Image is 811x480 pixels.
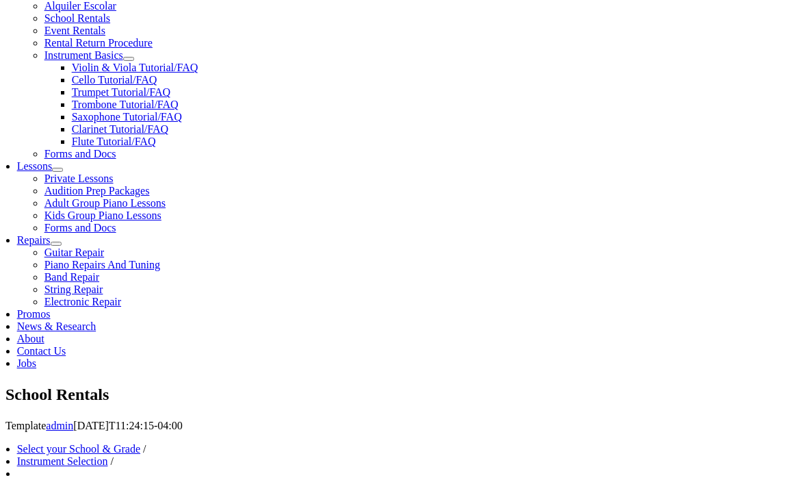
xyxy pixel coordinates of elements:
[72,111,182,123] a: Saxophone Tutorial/FAQ
[72,99,179,110] a: Trombone Tutorial/FAQ
[17,357,36,369] a: Jobs
[17,160,53,172] a: Lessons
[5,383,806,407] h1: School Rentals
[72,74,157,86] a: Cello Tutorial/FAQ
[72,136,156,147] a: Flute Tutorial/FAQ
[5,420,46,431] span: Template
[17,443,140,455] a: Select your School & Grade
[44,25,105,36] a: Event Rentals
[44,247,105,258] a: Guitar Repair
[44,271,99,283] a: Band Repair
[44,49,123,61] a: Instrument Basics
[72,86,170,98] a: Trumpet Tutorial/FAQ
[44,296,121,307] a: Electronic Repair
[44,222,116,233] a: Forms and Docs
[123,57,134,61] button: Open submenu of Instrument Basics
[44,173,114,184] a: Private Lessons
[44,259,160,270] a: Piano Repairs And Tuning
[17,333,44,344] a: About
[73,420,182,431] span: [DATE]T11:24:15-04:00
[17,234,51,246] a: Repairs
[44,185,150,197] a: Audition Prep Packages
[143,443,146,455] span: /
[110,455,113,467] span: /
[52,168,63,172] button: Open submenu of Lessons
[46,420,73,431] a: admin
[44,283,103,295] a: String Repair
[17,345,66,357] a: Contact Us
[17,308,51,320] a: Promos
[72,123,169,135] a: Clarinet Tutorial/FAQ
[44,12,110,24] a: School Rentals
[51,242,62,246] button: Open submenu of Repairs
[17,320,96,332] a: News & Research
[44,37,153,49] a: Rental Return Procedure
[44,148,116,160] a: Forms and Docs
[44,197,166,209] a: Adult Group Piano Lessons
[72,62,198,73] a: Violin & Viola Tutorial/FAQ
[17,455,108,467] a: Instrument Selection
[5,383,806,407] section: Page Title Bar
[44,210,162,221] a: Kids Group Piano Lessons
